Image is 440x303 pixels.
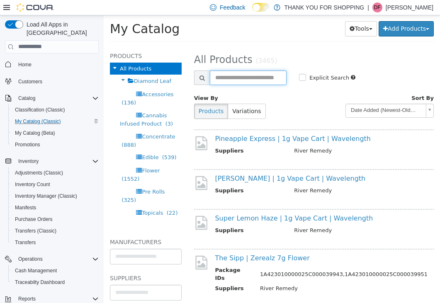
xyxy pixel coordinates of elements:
[8,202,102,213] button: Manifests
[242,88,330,102] a: Date Added (Newest-Oldest)
[12,191,99,201] span: Inventory Manager (Classic)
[111,159,262,167] a: [PERSON_NAME] | 1g Vape Cart | Wavelength
[2,58,102,70] button: Home
[90,160,105,176] img: missing-image.png
[150,269,330,279] td: River Remedy
[15,141,40,148] span: Promotions
[111,211,184,221] th: Suppliers
[152,42,173,49] small: (3465)
[12,105,68,115] a: Classification (Classic)
[124,88,162,104] button: Variations
[12,168,99,178] span: Adjustments (Classic)
[15,216,53,223] span: Purchase Orders
[15,254,46,264] button: Operations
[252,3,270,12] input: Dark Mode
[90,80,114,86] span: View By
[15,60,35,70] a: Home
[6,36,78,46] h5: Products
[18,296,36,302] span: Reports
[275,6,330,21] button: Add Products
[111,171,184,182] th: Suppliers
[18,160,36,167] span: (1552)
[12,226,60,236] a: Transfers (Classic)
[367,2,369,12] p: |
[12,203,99,213] span: Manifests
[184,171,330,182] td: River Remedy
[15,193,77,199] span: Inventory Manager (Classic)
[6,258,78,268] h5: Suppliers
[12,128,99,138] span: My Catalog (Beta)
[12,140,44,150] a: Promotions
[12,214,99,224] span: Purchase Orders
[15,93,39,103] button: Catalog
[8,225,102,237] button: Transfers (Classic)
[18,61,32,68] span: Home
[8,139,102,150] button: Promotions
[241,6,273,21] button: Tools
[16,97,63,112] span: Cannabis Infused Product
[12,116,64,126] a: My Catalog (Classic)
[6,6,76,21] span: My Catalog
[8,167,102,179] button: Adjustments (Classic)
[8,276,102,288] button: Traceabilty Dashboard
[15,170,63,176] span: Adjustments (Classic)
[12,214,56,224] a: Purchase Orders
[18,126,32,133] span: (888)
[18,95,35,102] span: Catalog
[12,266,99,276] span: Cash Management
[90,120,105,136] img: missing-image.png
[38,118,71,124] span: Concentrate
[15,77,46,87] a: Customers
[15,156,42,166] button: Inventory
[242,89,319,102] span: Date Added (Newest-Oldest)
[284,2,365,12] p: THANK YOU FOR SHOPPING
[12,277,68,287] a: Traceabilty Dashboard
[90,199,105,216] img: missing-image.png
[63,194,74,201] span: (22)
[38,152,56,158] span: Flower
[90,239,105,255] img: missing-image.png
[12,238,99,247] span: Transfers
[372,2,382,12] div: David Fowler
[18,256,43,262] span: Operations
[15,130,55,136] span: My Catalog (Beta)
[18,158,39,165] span: Inventory
[386,2,433,12] p: [PERSON_NAME]
[15,181,50,188] span: Inventory Count
[15,156,99,166] span: Inventory
[12,203,39,213] a: Manifests
[90,88,124,104] button: Products
[8,179,102,190] button: Inventory Count
[2,92,102,104] button: Catalog
[15,59,99,70] span: Home
[111,131,184,142] th: Suppliers
[12,179,53,189] a: Inventory Count
[8,237,102,248] button: Transfers
[308,80,330,86] span: Sort By
[220,3,245,12] span: Feedback
[62,105,69,112] span: (3)
[90,39,149,50] span: All Products
[111,239,206,247] a: The Sipp | Zerealz 7g Flower
[8,127,102,139] button: My Catalog (Beta)
[23,20,99,37] span: Load All Apps in [GEOGRAPHIC_DATA]
[2,75,102,87] button: Customers
[12,277,99,287] span: Traceabilty Dashboard
[12,105,99,115] span: Classification (Classic)
[12,266,60,276] a: Cash Management
[12,140,99,150] span: Promotions
[8,190,102,202] button: Inventory Manager (Classic)
[6,222,78,232] h5: Manufacturers
[18,84,32,90] span: (136)
[18,78,42,85] span: Customers
[58,139,73,145] span: (539)
[15,93,99,103] span: Catalog
[111,199,269,207] a: Super Lemon Haze | 1g Vape Cart | Wavelength
[8,116,102,127] button: My Catalog (Classic)
[12,168,66,178] a: Adjustments (Classic)
[16,50,48,56] span: All Products
[12,116,99,126] span: My Catalog (Classic)
[17,3,54,12] img: Cova
[150,251,330,269] td: 1A423010000025C000039943,1A423010000025C000039951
